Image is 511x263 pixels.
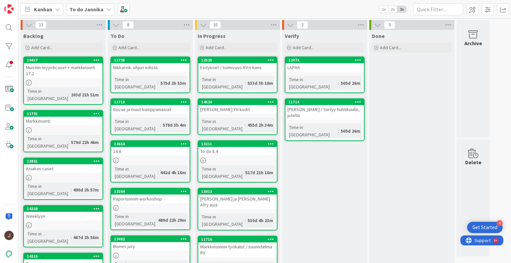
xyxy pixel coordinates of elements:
[158,79,159,87] span: :
[285,57,365,93] a: 12474LAPHATime in [GEOGRAPHIC_DATA]:505d 26m
[198,99,277,114] div: 14530[PERSON_NAME] YH kodit
[71,234,72,241] span: :
[285,57,364,72] div: 12474LAPHA
[114,58,190,63] div: 11735
[156,216,188,224] div: 489d 22h 29m
[113,118,160,132] div: Time in [GEOGRAPHIC_DATA]
[26,87,68,102] div: Time in [GEOGRAPHIC_DATA]
[200,165,243,180] div: Time in [GEOGRAPHIC_DATA]
[111,147,190,156] div: 14.6
[24,206,102,212] div: 14338
[159,169,188,176] div: 442d 4h 16m
[198,105,277,114] div: [PERSON_NAME] YH kodit
[24,206,102,220] div: 14338Weeklyyn
[114,189,190,194] div: 13384
[198,57,277,63] div: 12525
[111,105,190,114] div: Docue ja muut kumppaniasiat
[24,158,102,173] div: 13861Asiakas caset
[384,21,395,29] span: 0
[201,237,277,242] div: 11716
[200,76,245,90] div: Time in [GEOGRAPHIC_DATA]
[24,111,102,125] div: 11791Markkinointi:
[24,57,102,63] div: 19417
[246,121,275,129] div: 455d 2h 34m
[464,39,482,47] div: Archive
[26,135,68,150] div: Time in [GEOGRAPHIC_DATA]
[198,189,277,195] div: 13013
[198,141,277,147] div: 13211
[467,222,503,233] div: Open Get Started checklist, remaining modules: 4
[23,158,103,200] a: 13861Asiakas casetTime in [GEOGRAPHIC_DATA]:490d 2h 57m
[198,188,277,230] a: 13013[PERSON_NAME] ja [PERSON_NAME] Afry asiaTime in [GEOGRAPHIC_DATA]:530d 4h 23m
[200,213,245,228] div: Time in [GEOGRAPHIC_DATA]
[200,118,245,132] div: Time in [GEOGRAPHIC_DATA]
[245,79,246,87] span: :
[338,79,339,87] span: :
[114,142,190,146] div: 14654
[68,91,69,98] span: :
[285,57,364,63] div: 12474
[206,45,227,51] span: Add Card...
[4,231,14,240] img: JM
[243,169,244,176] span: :
[24,117,102,125] div: Markkinointi:
[71,186,72,194] span: :
[198,57,277,93] a: 12525Esitykset / toimivuus RV:n kansTime in [GEOGRAPHIC_DATA]:533d 3h 18m
[111,99,190,114] div: 11718Docue ja muut kumppaniasiat
[287,76,338,90] div: Time in [GEOGRAPHIC_DATA]
[339,79,362,87] div: 505d 26m
[24,57,102,78] div: 19417Muistiin myynticaset + markkinointi 17.2
[285,105,364,120] div: [PERSON_NAME] / Siirtyy huhtikuulle, juteltu
[34,3,37,8] div: 9+
[201,189,277,194] div: 13013
[23,57,103,105] a: 19417Muistiin myynticaset + markkinointi 17.2Time in [GEOGRAPHIC_DATA]:203d 21h 51m
[245,217,246,224] span: :
[198,195,277,209] div: [PERSON_NAME] ja [PERSON_NAME] Afry asia
[111,195,190,203] div: Raportoinnin workoshop
[379,6,388,13] span: 1x
[118,45,140,51] span: Add Card...
[380,45,401,51] span: Add Card...
[24,63,102,78] div: Muistiin myynticaset + markkinointi 17.2
[198,236,277,242] div: 11716
[288,58,364,63] div: 12474
[111,141,190,156] div: 1465414.6
[110,188,190,230] a: 13384Raportoinnin workoshopTime in [GEOGRAPHIC_DATA]:489d 22h 29m
[114,100,190,104] div: 11718
[111,57,190,72] div: 11735Nikkarink. ohjuri edistä
[72,186,100,194] div: 490d 2h 57m
[72,234,100,241] div: 467d 2h 56m
[27,254,102,259] div: 14315
[113,76,158,90] div: Time in [GEOGRAPHIC_DATA]
[111,57,190,63] div: 11735
[113,213,155,227] div: Time in [GEOGRAPHIC_DATA]
[24,253,102,259] div: 14315
[111,99,190,105] div: 11718
[24,164,102,173] div: Asiakas caset
[198,98,277,135] a: 14530[PERSON_NAME] YH koditTime in [GEOGRAPHIC_DATA]:455d 2h 34m
[111,236,190,251] div: 13482Bisnes jory
[110,33,124,39] span: To Do
[285,63,364,72] div: LAPHA
[27,206,102,211] div: 14338
[245,121,246,129] span: :
[497,220,503,226] div: 4
[198,147,277,156] div: To do 8.4
[413,3,463,15] input: Quick Filter...
[155,216,156,224] span: :
[198,141,277,156] div: 13211To do 8.4
[159,79,188,87] div: 575d 2h 53m
[70,6,103,13] b: To do Jannika
[339,127,362,135] div: 505d 26m
[285,99,364,105] div: 11714
[27,159,102,164] div: 13861
[23,205,103,247] a: 14338WeeklyynTime in [GEOGRAPHIC_DATA]:467d 2h 56m
[111,189,190,203] div: 13384Raportoinnin workoshop
[68,139,69,146] span: :
[201,58,277,63] div: 12525
[122,21,134,29] span: 8
[198,33,226,39] span: In Progress
[388,6,397,13] span: 2x
[288,100,364,104] div: 11714
[287,124,338,138] div: Time in [GEOGRAPHIC_DATA]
